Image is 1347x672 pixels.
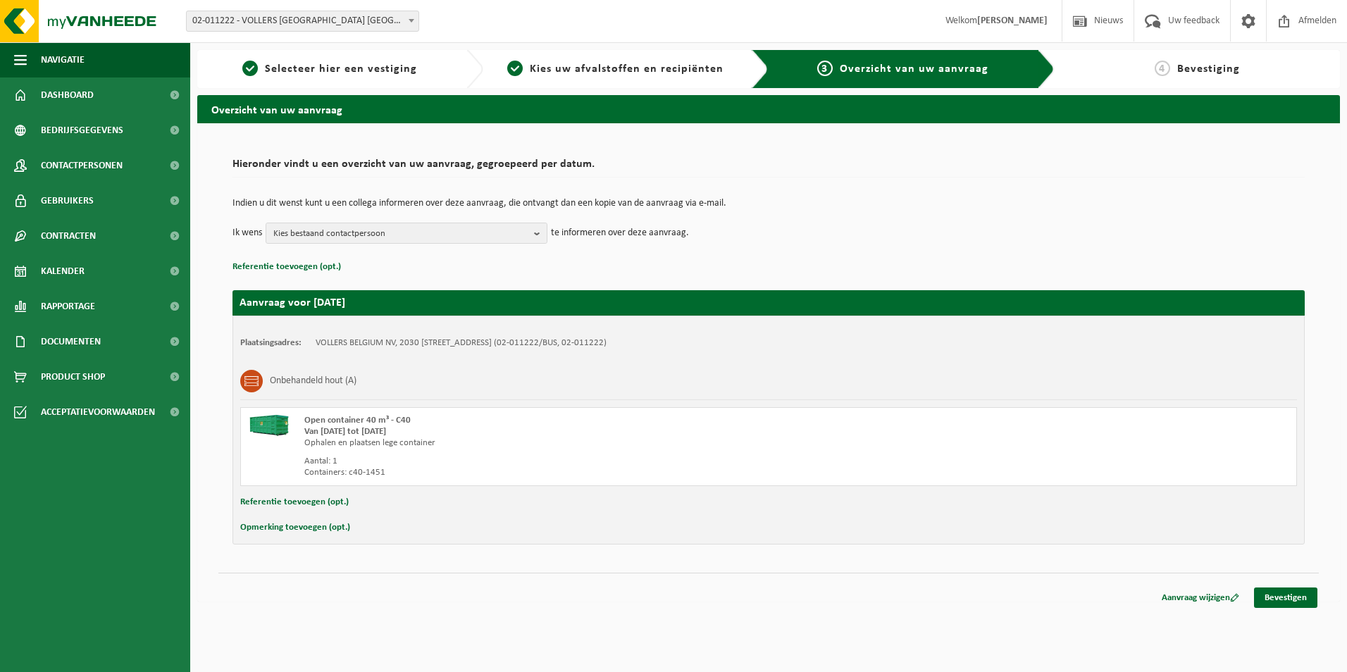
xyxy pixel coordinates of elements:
[273,223,528,244] span: Kies bestaand contactpersoon
[240,338,302,347] strong: Plaatsingsadres:
[41,394,155,430] span: Acceptatievoorwaarden
[41,254,85,289] span: Kalender
[304,437,825,449] div: Ophalen en plaatsen lege container
[304,416,411,425] span: Open container 40 m³ - C40
[304,467,825,478] div: Containers: c40-1451
[316,337,607,349] td: VOLLERS BELGIUM NV, 2030 [STREET_ADDRESS] (02-011222/BUS, 02-011222)
[232,223,262,244] p: Ik wens
[265,63,417,75] span: Selecteer hier een vestiging
[840,63,988,75] span: Overzicht van uw aanvraag
[232,158,1305,178] h2: Hieronder vindt u een overzicht van uw aanvraag, gegroepeerd per datum.
[817,61,833,76] span: 3
[304,427,386,436] strong: Van [DATE] tot [DATE]
[507,61,523,76] span: 2
[204,61,455,77] a: 1Selecteer hier een vestiging
[530,63,724,75] span: Kies uw afvalstoffen en recipiënten
[187,11,418,31] span: 02-011222 - VOLLERS BELGIUM NV - ANTWERPEN
[41,218,96,254] span: Contracten
[270,370,356,392] h3: Onbehandeld hout (A)
[240,518,350,537] button: Opmerking toevoegen (opt.)
[41,113,123,148] span: Bedrijfsgegevens
[1155,61,1170,76] span: 4
[248,415,290,436] img: HK-XC-40-GN-00.png
[304,456,825,467] div: Aantal: 1
[1254,587,1317,608] a: Bevestigen
[41,324,101,359] span: Documenten
[240,493,349,511] button: Referentie toevoegen (opt.)
[266,223,547,244] button: Kies bestaand contactpersoon
[977,15,1048,26] strong: [PERSON_NAME]
[41,148,123,183] span: Contactpersonen
[490,61,741,77] a: 2Kies uw afvalstoffen en recipiënten
[186,11,419,32] span: 02-011222 - VOLLERS BELGIUM NV - ANTWERPEN
[232,199,1305,209] p: Indien u dit wenst kunt u een collega informeren over deze aanvraag, die ontvangt dan een kopie v...
[240,297,345,309] strong: Aanvraag voor [DATE]
[41,183,94,218] span: Gebruikers
[1151,587,1250,608] a: Aanvraag wijzigen
[41,289,95,324] span: Rapportage
[41,77,94,113] span: Dashboard
[232,258,341,276] button: Referentie toevoegen (opt.)
[242,61,258,76] span: 1
[197,95,1340,123] h2: Overzicht van uw aanvraag
[1177,63,1240,75] span: Bevestiging
[551,223,689,244] p: te informeren over deze aanvraag.
[41,42,85,77] span: Navigatie
[41,359,105,394] span: Product Shop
